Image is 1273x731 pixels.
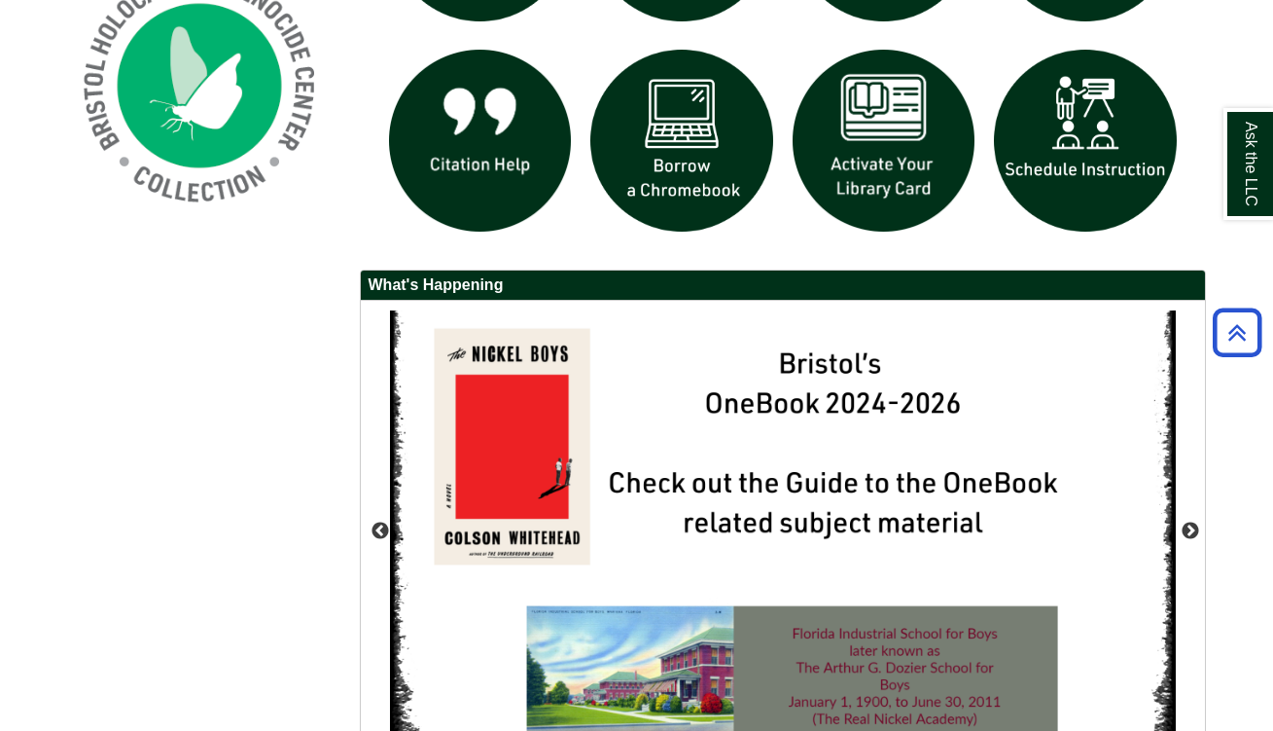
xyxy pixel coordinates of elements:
img: citation help icon links to citation help guide page [379,40,582,242]
img: For faculty. Schedule Library Instruction icon links to form. [984,40,1186,242]
img: Borrow a chromebook icon links to the borrow a chromebook web page [581,40,783,242]
button: Previous [371,522,390,541]
img: activate Library Card icon links to form to activate student ID into library card [783,40,985,242]
h2: What's Happening [361,271,1205,301]
button: Next [1181,522,1200,541]
a: Back to Top [1206,319,1268,346]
